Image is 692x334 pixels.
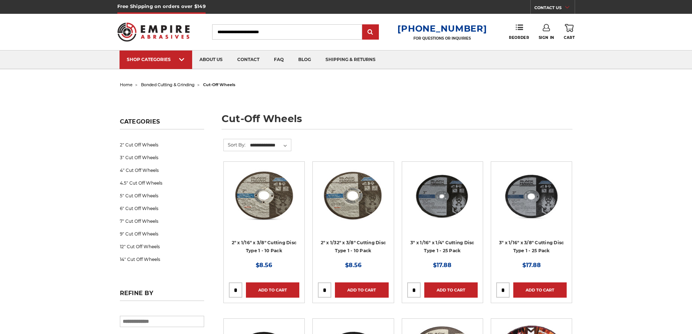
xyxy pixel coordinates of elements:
[120,82,133,87] a: home
[141,82,195,87] a: bonded cutting & grinding
[120,151,204,164] a: 3" Cut Off Wheels
[246,282,299,298] a: Add to Cart
[120,228,204,240] a: 9" Cut Off Wheels
[127,57,185,62] div: SHOP CATEGORIES
[256,262,272,269] span: $8.56
[120,202,204,215] a: 6" Cut Off Wheels
[120,189,204,202] a: 5" Cut Off Wheels
[564,35,575,40] span: Cart
[363,25,378,40] input: Submit
[192,51,230,69] a: about us
[230,51,267,69] a: contact
[335,282,388,298] a: Add to Cart
[120,138,204,151] a: 2" Cut Off Wheels
[407,167,478,225] img: 3” x .0625” x 1/4” Die Grinder Cut-Off Wheels by Black Hawk Abrasives
[249,140,291,151] select: Sort By:
[120,290,204,301] h5: Refine by
[496,167,567,225] img: 3" x 1/16" x 3/8" Cutting Disc
[513,282,567,298] a: Add to Cart
[433,262,452,269] span: $17.88
[407,167,478,260] a: 3” x .0625” x 1/4” Die Grinder Cut-Off Wheels by Black Hawk Abrasives
[509,35,529,40] span: Reorder
[496,167,567,260] a: 3" x 1/16" x 3/8" Cutting Disc
[397,23,487,34] a: [PHONE_NUMBER]
[267,51,291,69] a: faq
[397,36,487,41] p: FOR QUESTIONS OR INQUIRIES
[120,253,204,266] a: 14" Cut Off Wheels
[120,215,204,228] a: 7" Cut Off Wheels
[318,51,383,69] a: shipping & returns
[539,35,554,40] span: Sign In
[117,18,190,46] img: Empire Abrasives
[345,262,361,269] span: $8.56
[522,262,541,269] span: $17.88
[291,51,318,69] a: blog
[120,240,204,253] a: 12" Cut Off Wheels
[318,167,388,225] img: 2" x 1/32" x 3/8" Cut Off Wheel
[203,82,235,87] span: cut-off wheels
[424,282,478,298] a: Add to Cart
[120,177,204,189] a: 4.5" Cut Off Wheels
[120,118,204,129] h5: Categories
[229,167,299,225] img: 2" x 1/16" x 3/8" Cut Off Wheel
[534,4,575,14] a: CONTACT US
[509,24,529,40] a: Reorder
[222,114,572,129] h1: cut-off wheels
[224,139,246,150] label: Sort By:
[120,164,204,177] a: 4" Cut Off Wheels
[229,167,299,260] a: 2" x 1/16" x 3/8" Cut Off Wheel
[318,167,388,260] a: 2" x 1/32" x 3/8" Cut Off Wheel
[564,24,575,40] a: Cart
